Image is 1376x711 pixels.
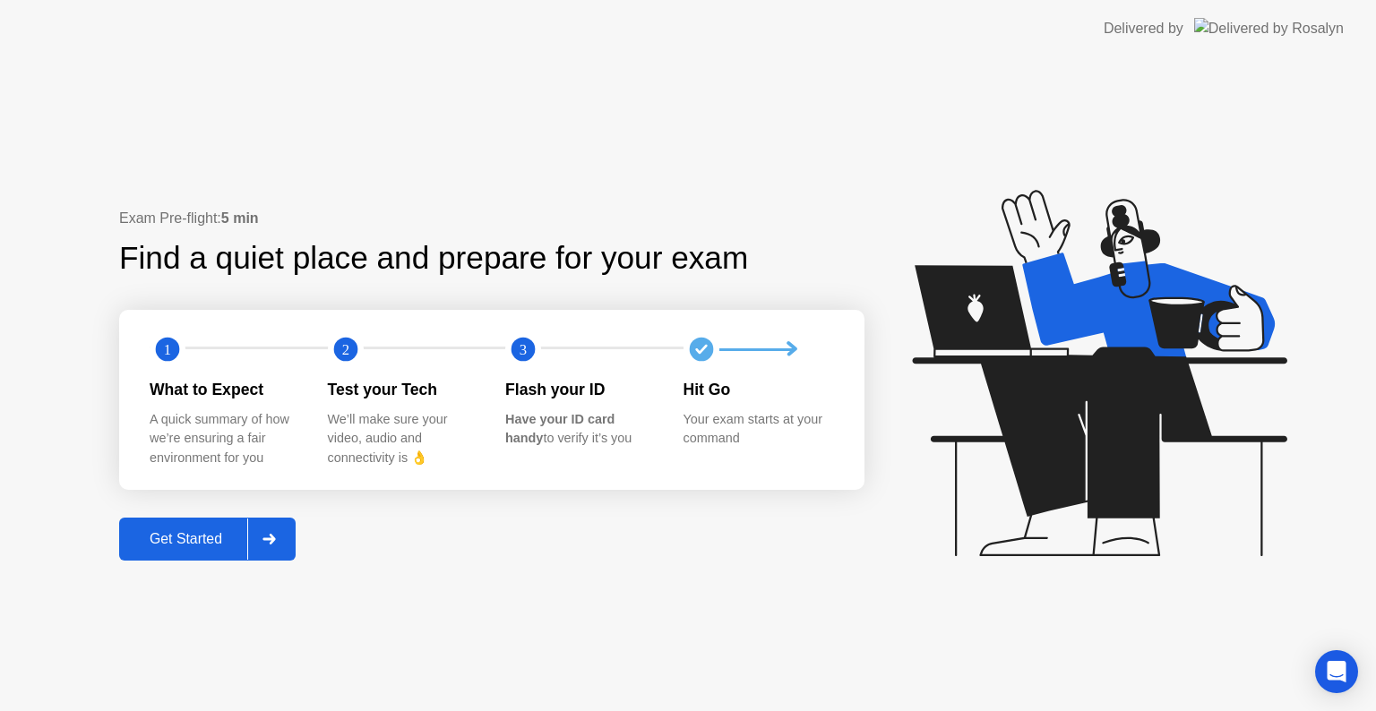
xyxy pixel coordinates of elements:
div: Exam Pre-flight: [119,208,864,229]
div: Hit Go [684,378,833,401]
div: What to Expect [150,378,299,401]
div: Delivered by [1104,18,1183,39]
div: Your exam starts at your command [684,410,833,449]
div: Open Intercom Messenger [1315,650,1358,693]
div: We’ll make sure your video, audio and connectivity is 👌 [328,410,477,468]
div: Find a quiet place and prepare for your exam [119,235,751,282]
button: Get Started [119,518,296,561]
text: 1 [164,341,171,358]
div: Flash your ID [505,378,655,401]
div: to verify it’s you [505,410,655,449]
div: A quick summary of how we’re ensuring a fair environment for you [150,410,299,468]
b: 5 min [221,210,259,226]
text: 2 [341,341,348,358]
text: 3 [520,341,527,358]
div: Get Started [125,531,247,547]
div: Test your Tech [328,378,477,401]
img: Delivered by Rosalyn [1194,18,1344,39]
b: Have your ID card handy [505,412,615,446]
